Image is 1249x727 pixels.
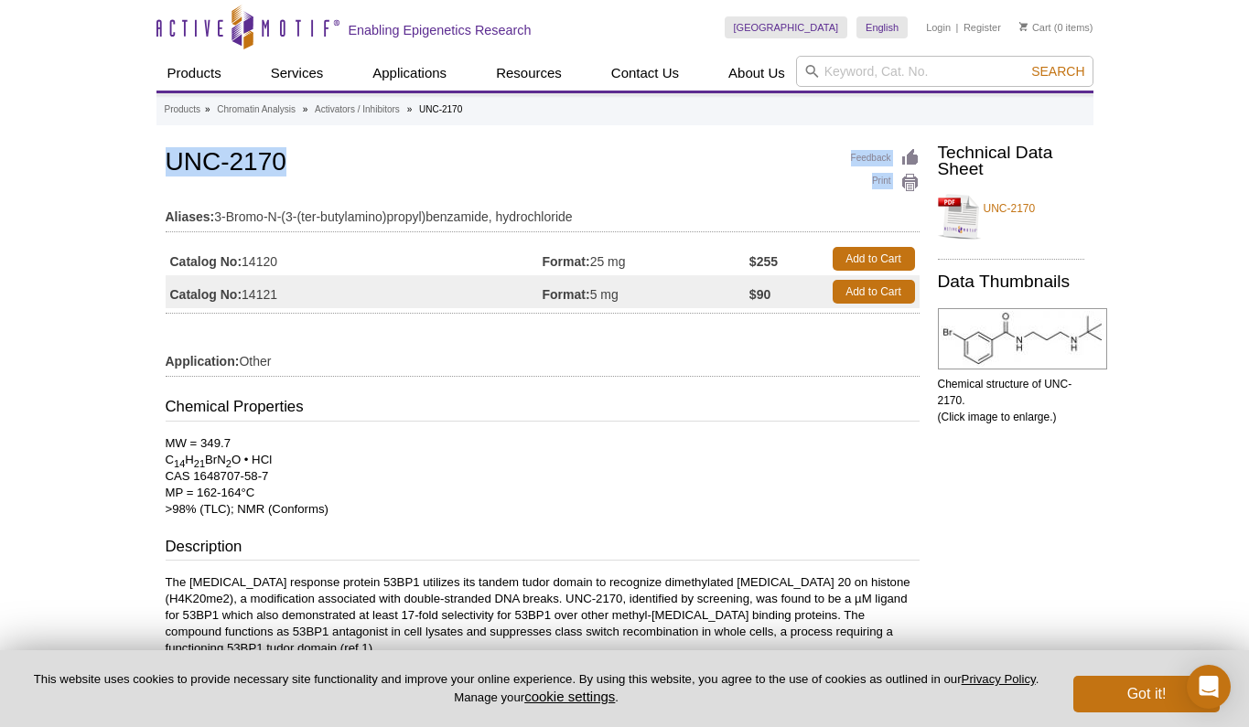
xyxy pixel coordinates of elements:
[938,189,1084,244] a: UNC-2170
[166,342,920,371] td: Other
[166,396,920,422] h3: Chemical Properties
[938,308,1107,369] img: Chemical structure of UNC-2170.
[205,104,210,114] li: »
[851,173,920,193] a: Print
[749,286,770,303] strong: $90
[543,242,749,275] td: 25 mg
[717,56,796,91] a: About Us
[524,689,615,704] button: cookie settings
[29,671,1043,706] p: This website uses cookies to provide necessary site functionality and improve your online experie...
[938,376,1084,425] p: Chemical structure of UNC-2170. (Click image to enlarge.)
[1073,676,1220,712] button: Got it!
[851,148,920,168] a: Feedback
[226,458,231,469] sub: 2
[938,273,1084,290] h2: Data Thumbnails
[217,102,296,118] a: Chromatin Analysis
[833,280,915,304] a: Add to Cart
[419,104,462,114] li: UNC-2170
[600,56,690,91] a: Contact Us
[166,148,920,179] h1: UNC-2170
[166,198,920,227] td: 3-Bromo-N-(3-(ter-butylamino)propyl)benzamide, hydrochloride
[166,242,543,275] td: 14120
[543,253,590,270] strong: Format:
[1019,16,1093,38] li: (0 items)
[166,275,543,308] td: 14121
[166,353,240,369] strong: Application:
[796,56,1093,87] input: Keyword, Cat. No.
[1187,665,1231,709] div: Open Intercom Messenger
[1019,22,1028,31] img: Your Cart
[938,144,1084,177] h2: Technical Data Sheet
[315,102,400,118] a: Activators / Inhibitors
[1031,64,1084,79] span: Search
[964,21,1001,34] a: Register
[407,104,413,114] li: »
[926,21,951,34] a: Login
[166,574,920,657] p: The [MEDICAL_DATA] response protein 53BP1 utilizes its tandem tudor domain to recognize dimethyla...
[962,672,1036,686] a: Privacy Policy
[956,16,959,38] li: |
[349,22,532,38] h2: Enabling Epigenetics Research
[166,435,920,518] p: MW = 349.7 C H BrN O • HCl CAS 1648707-58-7 MP = 162-164°C >98% (TLC); NMR (Conforms)
[170,253,242,270] strong: Catalog No:
[156,56,232,91] a: Products
[174,458,185,469] sub: 14
[833,247,915,271] a: Add to Cart
[166,208,215,225] strong: Aliases:
[165,102,200,118] a: Products
[194,458,205,469] sub: 21
[543,275,749,308] td: 5 mg
[543,286,590,303] strong: Format:
[856,16,908,38] a: English
[166,536,920,561] h3: Description
[1019,21,1051,34] a: Cart
[361,56,458,91] a: Applications
[260,56,335,91] a: Services
[170,286,242,303] strong: Catalog No:
[725,16,848,38] a: [GEOGRAPHIC_DATA]
[485,56,573,91] a: Resources
[1026,63,1090,80] button: Search
[749,253,778,270] strong: $255
[303,104,308,114] li: »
